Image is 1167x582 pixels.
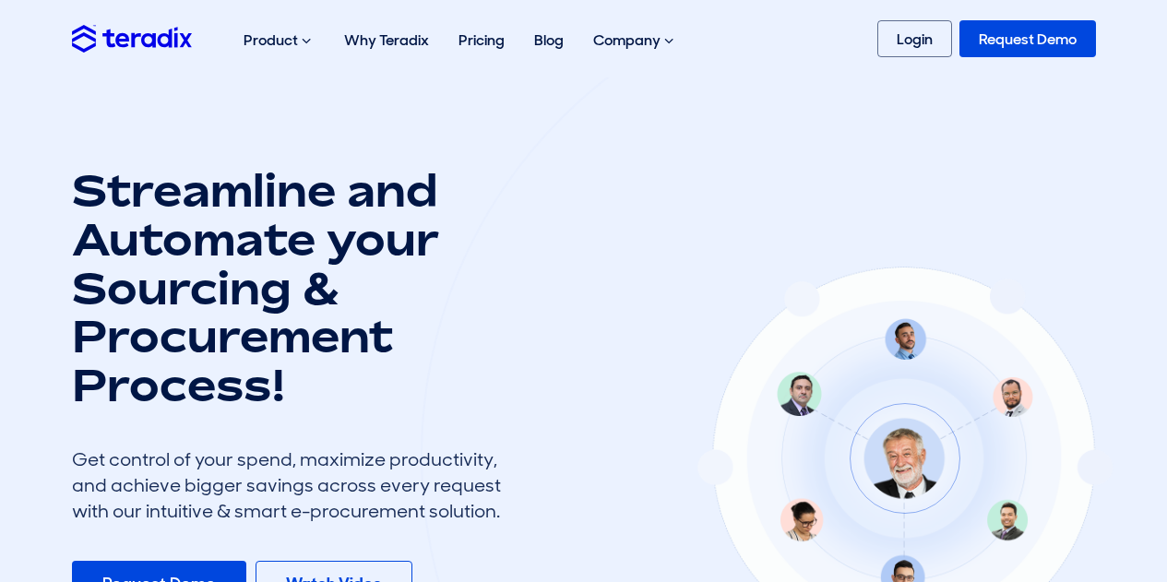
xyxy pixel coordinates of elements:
[72,166,515,410] h1: Streamline and Automate your Sourcing & Procurement Process!
[229,11,329,70] div: Product
[72,25,192,52] img: Teradix logo
[72,446,515,524] div: Get control of your spend, maximize productivity, and achieve bigger savings across every request...
[959,20,1096,57] a: Request Demo
[519,11,578,69] a: Blog
[329,11,444,69] a: Why Teradix
[578,11,692,70] div: Company
[444,11,519,69] a: Pricing
[877,20,952,57] a: Login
